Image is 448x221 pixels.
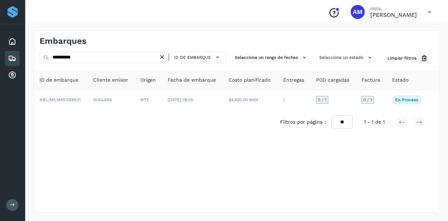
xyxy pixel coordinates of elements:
[174,54,211,61] span: ID de embarque
[93,76,128,84] span: Cliente emisor
[5,34,20,49] div: Inicio
[5,51,20,66] div: Embarques
[364,118,385,126] span: 1 - 1 de 1
[280,118,326,126] span: Filtros por página :
[223,90,277,110] td: $4,500.00 MXN
[40,76,78,84] span: ID de embarque
[168,97,193,102] span: [DATE] 18:00
[382,52,434,65] button: Limpiar filtros
[229,76,271,84] span: Costo planificado
[5,68,20,83] div: Cuentas por cobrar
[135,90,162,110] td: MTY
[318,98,327,102] span: 0 / 1
[232,52,311,63] button: Selecciona un rango de fechas
[87,90,135,110] td: NIAGARA
[316,76,349,84] span: POD cargadas
[278,90,310,110] td: 1
[395,97,418,102] p: En proceso
[172,52,223,62] button: ID de embarque
[140,76,156,84] span: Origen
[168,76,216,84] span: Fecha de embarque
[392,76,408,84] span: Estado
[316,52,376,63] button: Selecciona un estado
[40,97,81,102] span: NBL/MX.MX51058531
[283,76,304,84] span: Entregas
[362,76,380,84] span: Factura
[363,98,372,102] span: 0 / 1
[370,12,417,18] p: Angele Monserrat Manriquez Bisuett
[387,55,416,61] span: Limpiar filtros
[370,6,417,12] p: Hola,
[40,36,86,46] h4: Embarques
